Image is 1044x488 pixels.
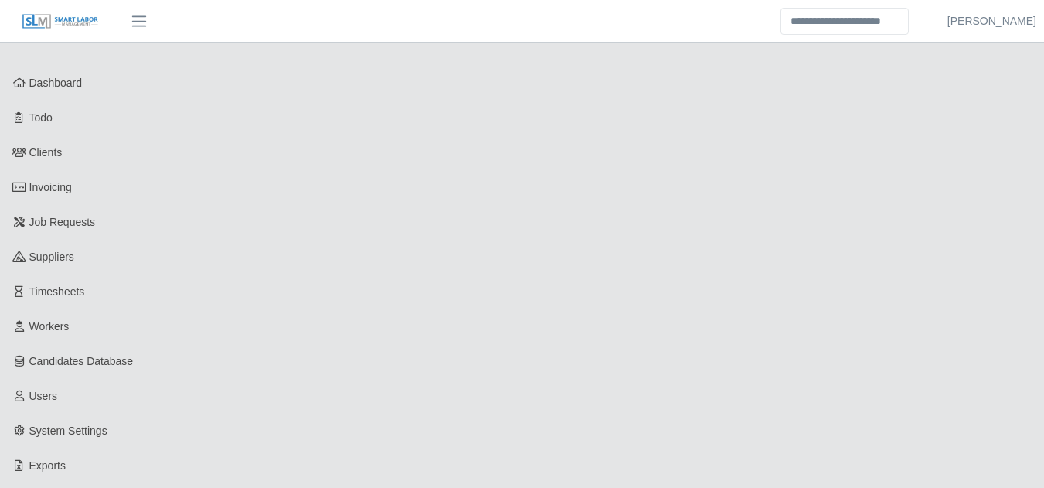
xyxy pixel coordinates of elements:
span: Exports [29,459,66,472]
span: Clients [29,146,63,159]
input: Search [780,8,909,35]
img: SLM Logo [22,13,99,30]
span: Job Requests [29,216,96,228]
span: Timesheets [29,285,85,298]
span: Candidates Database [29,355,134,367]
span: Workers [29,320,70,333]
a: [PERSON_NAME] [947,13,1036,29]
span: Users [29,390,58,402]
span: Suppliers [29,251,74,263]
span: System Settings [29,425,107,437]
span: Todo [29,111,53,124]
span: Invoicing [29,181,72,193]
span: Dashboard [29,77,83,89]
